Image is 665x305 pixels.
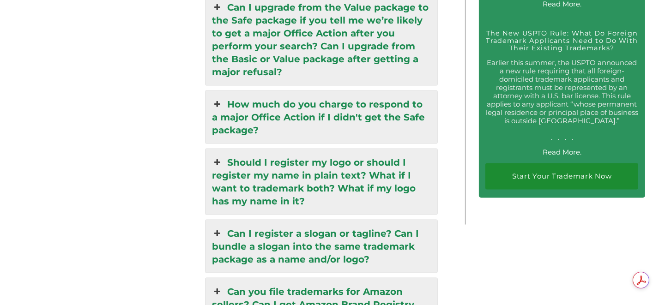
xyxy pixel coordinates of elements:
[543,148,581,156] a: Read More.
[206,220,437,273] a: Can I register a slogan or tagline? Can I bundle a slogan into the same trademark package as a na...
[485,163,638,190] a: Start Your Trademark Now
[206,91,437,144] a: How much do you charge to respond to a major Office Action if I didn't get the Safe package?
[486,29,638,52] a: The New USPTO Rule: What Do Foreign Trademark Applicants Need to Do With Their Existing Trademarks?
[206,149,437,215] a: Should I register my logo or should I register my name in plain text? What if I want to trademark...
[485,59,638,142] p: Earlier this summer, the USPTO announced a new rule requiring that all foreign-domiciled trademar...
